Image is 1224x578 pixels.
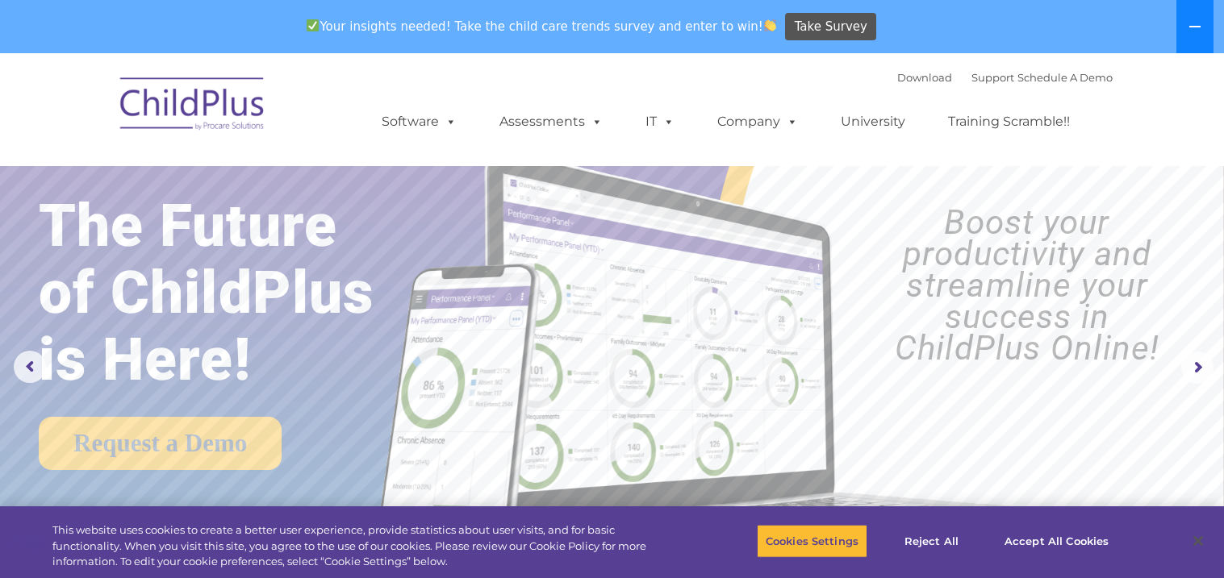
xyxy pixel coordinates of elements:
a: Software [366,106,473,138]
span: Last name [224,106,274,119]
span: Take Survey [795,13,867,41]
a: Take Survey [785,13,876,41]
a: Schedule A Demo [1017,71,1113,84]
font: | [897,71,1113,84]
a: University [825,106,921,138]
a: Download [897,71,952,84]
a: Support [971,71,1014,84]
div: This website uses cookies to create a better user experience, provide statistics about user visit... [52,522,673,570]
img: 👏 [764,19,776,31]
a: Training Scramble!! [932,106,1086,138]
button: Reject All [881,524,982,558]
a: Company [701,106,814,138]
img: ChildPlus by Procare Solutions [112,66,274,147]
span: Phone number [224,173,293,185]
button: Close [1180,523,1216,559]
a: IT [629,106,691,138]
a: Assessments [483,106,619,138]
button: Cookies Settings [757,524,867,558]
img: ✅ [307,19,319,31]
span: Your insights needed! Take the child care trends survey and enter to win! [300,10,783,42]
button: Accept All Cookies [996,524,1117,558]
